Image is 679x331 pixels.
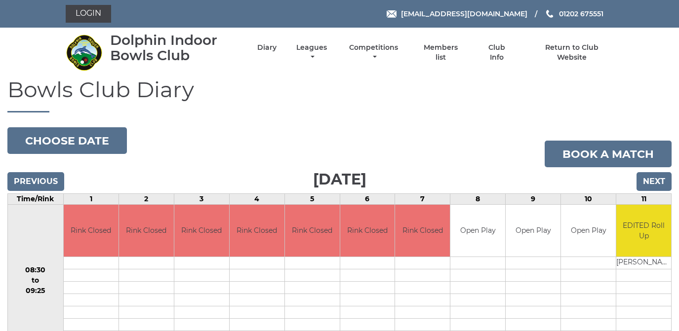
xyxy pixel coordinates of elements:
a: Leagues [294,43,329,62]
img: Dolphin Indoor Bowls Club [66,34,103,71]
img: Phone us [546,10,553,18]
td: Rink Closed [64,205,119,257]
a: Diary [257,43,277,52]
td: EDITED Roll Up [616,205,671,257]
a: Members list [418,43,463,62]
td: [PERSON_NAME] [616,257,671,269]
td: Rink Closed [340,205,395,257]
button: Choose date [7,127,127,154]
td: Open Play [450,205,505,257]
a: Email [EMAIL_ADDRESS][DOMAIN_NAME] [387,8,527,19]
h1: Bowls Club Diary [7,77,672,112]
a: Login [66,5,111,23]
a: Competitions [347,43,401,62]
td: 6 [340,194,395,205]
td: Rink Closed [174,205,229,257]
img: Email [387,10,397,18]
td: Time/Rink [8,194,64,205]
td: Open Play [561,205,616,257]
a: Book a match [545,141,672,167]
input: Next [637,172,672,191]
input: Previous [7,172,64,191]
td: Open Play [506,205,560,257]
td: Rink Closed [119,205,174,257]
a: Phone us 01202 675551 [545,8,603,19]
td: 5 [284,194,340,205]
td: 1 [63,194,119,205]
td: 11 [616,194,672,205]
span: [EMAIL_ADDRESS][DOMAIN_NAME] [401,9,527,18]
span: 01202 675551 [559,9,603,18]
a: Club Info [481,43,513,62]
td: Rink Closed [285,205,340,257]
td: 9 [506,194,561,205]
div: Dolphin Indoor Bowls Club [110,33,240,63]
td: 4 [229,194,284,205]
td: 8 [450,194,506,205]
td: 2 [119,194,174,205]
td: Rink Closed [395,205,450,257]
td: 3 [174,194,229,205]
td: 10 [561,194,616,205]
a: Return to Club Website [530,43,613,62]
td: 7 [395,194,450,205]
td: Rink Closed [230,205,284,257]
